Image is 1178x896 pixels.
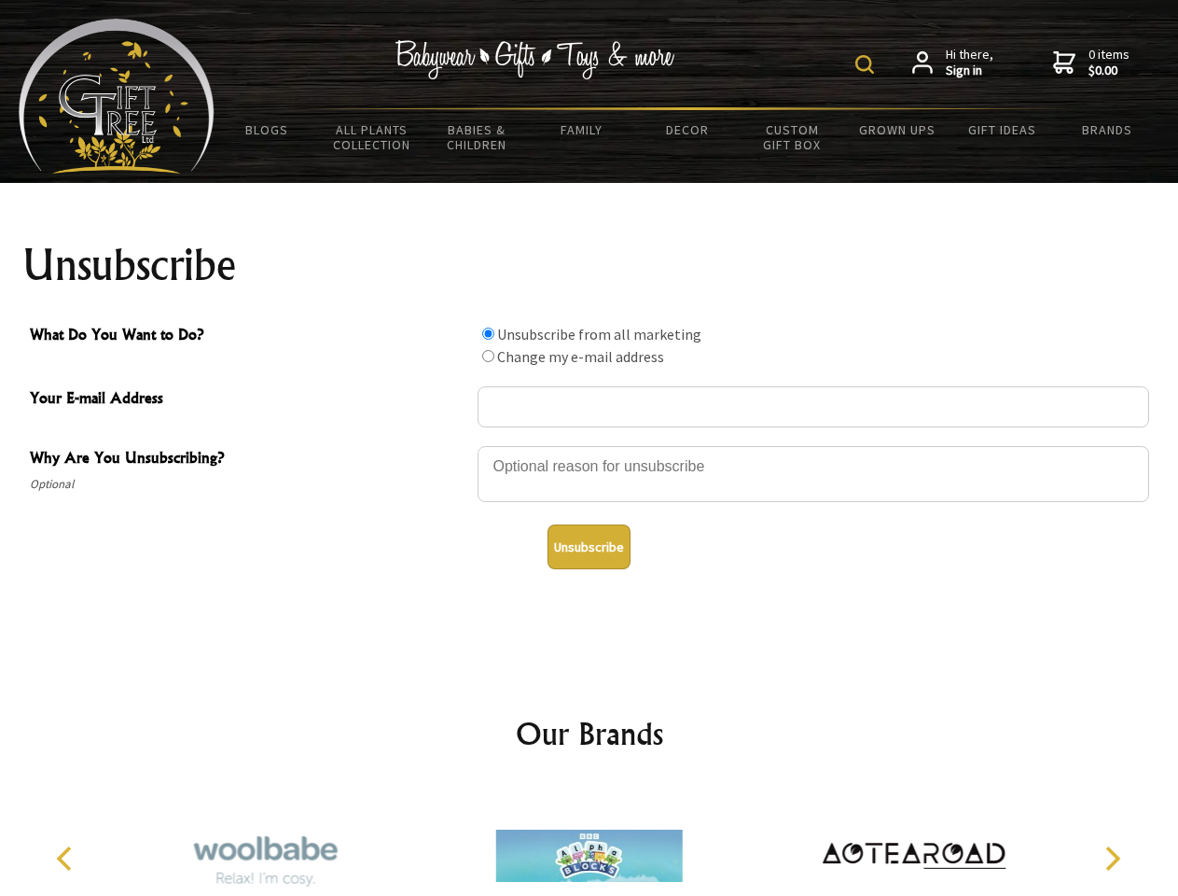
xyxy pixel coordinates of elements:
[855,55,874,74] img: product search
[478,446,1149,502] textarea: Why Are You Unsubscribing?
[30,386,468,413] span: Your E-mail Address
[1088,63,1129,79] strong: $0.00
[30,323,468,350] span: What Do You Want to Do?
[37,711,1142,756] h2: Our Brands
[1088,46,1129,79] span: 0 items
[844,110,949,149] a: Grown Ups
[949,110,1055,149] a: Gift Ideas
[47,838,88,879] button: Previous
[912,47,993,79] a: Hi there,Sign in
[19,19,215,174] img: Babyware - Gifts - Toys and more...
[30,473,468,496] span: Optional
[1053,47,1129,79] a: 0 items$0.00
[320,110,425,164] a: All Plants Collection
[482,328,494,340] input: What Do You Want to Do?
[1091,838,1132,879] button: Next
[1055,110,1160,149] a: Brands
[740,110,845,164] a: Custom Gift Box
[395,40,675,79] img: Babywear - Gifts - Toys & more
[946,47,993,79] span: Hi there,
[30,446,468,473] span: Why Are You Unsubscribing?
[530,110,635,149] a: Family
[946,63,993,79] strong: Sign in
[497,325,701,343] label: Unsubscribe from all marketing
[424,110,530,164] a: Babies & Children
[547,525,631,569] button: Unsubscribe
[482,350,494,362] input: What Do You Want to Do?
[634,110,740,149] a: Decor
[22,243,1157,287] h1: Unsubscribe
[478,386,1149,427] input: Your E-mail Address
[215,110,320,149] a: BLOGS
[497,347,664,366] label: Change my e-mail address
